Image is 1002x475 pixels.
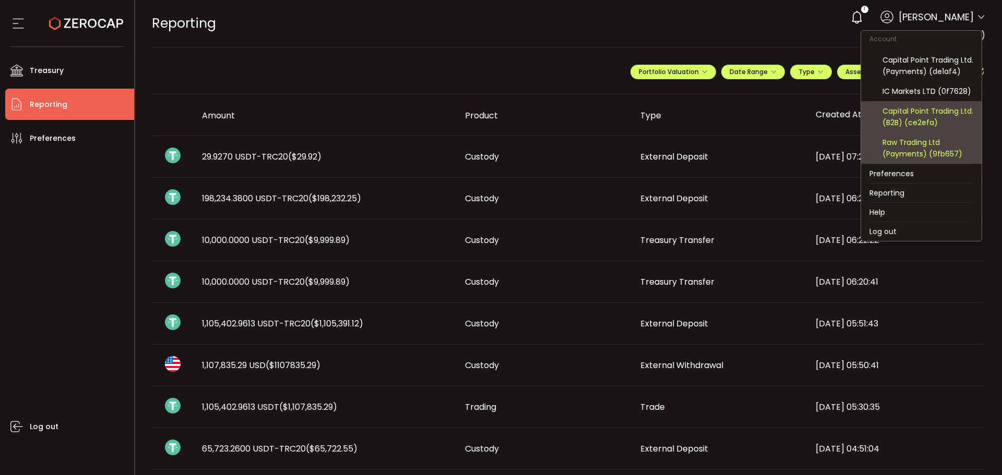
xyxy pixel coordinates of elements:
img: usdt_portfolio.svg [165,189,181,205]
span: Type [798,67,824,76]
div: [DATE] 04:51:04 [807,443,983,455]
span: External Deposit [640,192,708,204]
span: External Deposit [640,151,708,163]
span: 1,105,402.9613 USDT-TRC20 [202,318,363,330]
span: 10,000.0000 USDT-TRC20 [202,234,350,246]
span: Date Range [730,67,777,76]
div: Amount [194,109,457,121]
span: Log out [30,419,58,434]
div: Created At [807,106,983,124]
span: Custody [465,359,499,371]
span: 65,723.2600 USDT-TRC20 [202,443,357,455]
span: Custody [465,443,499,455]
span: Reporting [152,14,216,32]
span: Custody [465,192,499,204]
span: Portfolio Valuation [639,67,708,76]
span: [PERSON_NAME] [899,10,974,24]
span: ($1,107,835.29) [279,401,337,413]
span: 1,105,402.9613 USDT [202,401,337,413]
img: usdt_portfolio.svg [165,273,181,288]
span: Treasury Transfer [640,276,714,288]
span: Custody [465,234,499,246]
button: Portfolio Valuation [630,65,716,79]
span: 1 [864,6,865,13]
li: Log out [861,222,982,241]
li: Help [861,203,982,222]
div: Type [632,109,807,121]
span: Trading [465,401,496,413]
span: 10,000.0000 USDT-TRC20 [202,276,350,288]
img: usdt_portfolio.svg [165,231,181,247]
span: ($198,232.25) [308,192,361,204]
img: usdt_portfolio.svg [165,398,181,413]
img: usdt_portfolio.svg [165,314,181,330]
span: 29.9270 USDT-TRC20 [202,151,321,163]
span: Custody [465,276,499,288]
img: usd_portfolio.svg [165,356,181,372]
button: Type [790,65,832,79]
span: Preferences [30,131,76,146]
span: Custody [465,318,499,330]
span: Account [861,34,905,43]
div: [DATE] 06:22:22 [807,234,983,246]
span: Custody [465,151,499,163]
img: usdt_portfolio.svg [165,440,181,455]
span: ($1,105,391.12) [311,318,363,330]
li: Reporting [861,184,982,202]
span: ($1107835.29) [266,359,320,371]
div: Product [457,109,632,121]
div: Capital Point Trading Ltd. (B2B) (ce2efa) [882,105,973,128]
span: Treasury [30,63,64,78]
div: IC Markets LTD (0f7628) [882,86,973,97]
div: Raw Trading Ltd (Payments) (9fb657) [882,137,973,160]
span: Treasury Transfer [640,234,714,246]
span: 198,234.3800 USDT-TRC20 [202,192,361,204]
span: 1,107,835.29 USD [202,359,320,371]
span: External Withdrawal [640,359,723,371]
div: [DATE] 06:20:41 [807,276,983,288]
img: usdt_portfolio.svg [165,148,181,163]
div: [DATE] 07:21:25 [807,151,983,163]
span: ($9,999.89) [305,234,350,246]
div: [DATE] 05:30:35 [807,401,983,413]
span: External Deposit [640,318,708,330]
span: ($29.92) [288,151,321,163]
div: [DATE] 05:50:41 [807,359,983,371]
div: Capital Point Trading Ltd. (Payments) (de1af4) [882,54,973,77]
button: Asset [837,65,881,79]
li: Preferences [861,164,982,183]
span: External Deposit [640,443,708,455]
span: Raw Trading Ltd (af7c49) [881,29,985,41]
span: Asset [845,67,864,76]
span: ($65,722.55) [306,443,357,455]
iframe: Chat Widget [880,362,1002,475]
span: ($9,999.89) [305,276,350,288]
div: [DATE] 05:51:43 [807,318,983,330]
div: [DATE] 06:25:10 [807,192,983,204]
span: Reporting [30,97,67,112]
button: Date Range [721,65,785,79]
span: Trade [640,401,665,413]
